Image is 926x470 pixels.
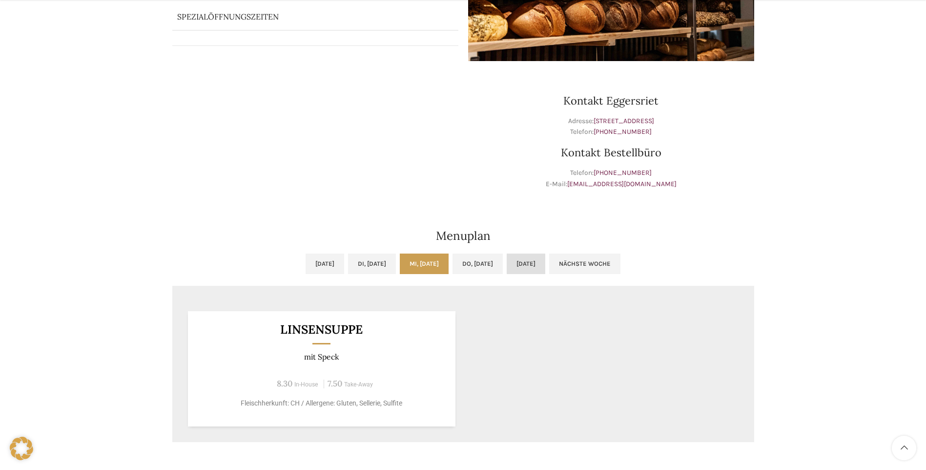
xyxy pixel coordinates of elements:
span: In-House [294,381,318,388]
a: Scroll to top button [892,436,916,460]
p: Spezialöffnungszeiten [177,11,426,22]
h3: Kontakt Eggersriet [468,95,754,106]
p: mit Speck [200,352,443,362]
a: [EMAIL_ADDRESS][DOMAIN_NAME] [567,180,677,188]
p: Adresse: Telefon: [468,116,754,138]
p: Telefon: E-Mail: [468,168,754,190]
h2: Menuplan [172,228,754,244]
iframe: schwyter eggersriet [172,71,458,217]
h3: Kontakt Bestellbüro [468,147,754,158]
a: [DATE] [306,254,344,274]
a: [STREET_ADDRESS] [594,117,654,125]
span: 8.30 [277,378,292,389]
span: 7.50 [328,378,342,389]
a: Di, [DATE] [348,254,396,274]
a: Do, [DATE] [453,254,503,274]
h3: Linsensuppe [200,323,443,336]
a: [PHONE_NUMBER] [594,128,652,136]
a: [DATE] [507,254,545,274]
p: Fleischherkunft: CH / Allergene: Gluten, Sellerie, Sulfite [200,398,443,408]
a: Nächste Woche [549,254,620,274]
a: [PHONE_NUMBER] [594,169,652,177]
span: Take-Away [344,381,373,388]
a: Mi, [DATE] [400,254,449,274]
